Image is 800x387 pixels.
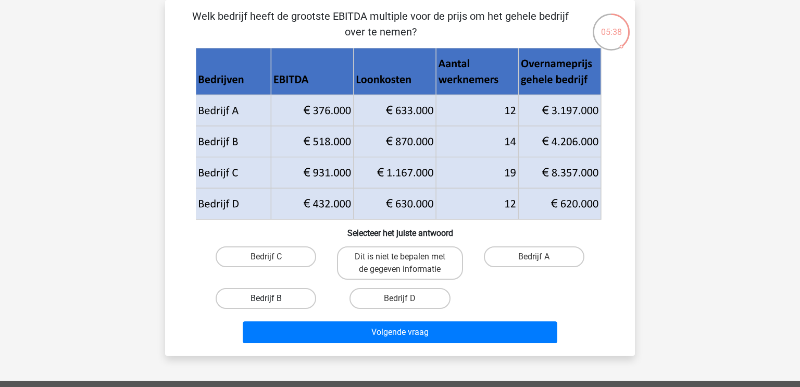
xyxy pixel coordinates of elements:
[216,246,316,267] label: Bedrijf C
[337,246,463,280] label: Dit is niet te bepalen met de gegeven informatie
[349,288,450,309] label: Bedrijf D
[484,246,584,267] label: Bedrijf A
[592,13,631,39] div: 05:38
[182,220,618,238] h6: Selecteer het juiste antwoord
[182,8,579,40] p: Welk bedrijf heeft de grootste EBITDA multiple voor de prijs om het gehele bedrijf over te nemen?
[216,288,316,309] label: Bedrijf B
[243,321,558,343] button: Volgende vraag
